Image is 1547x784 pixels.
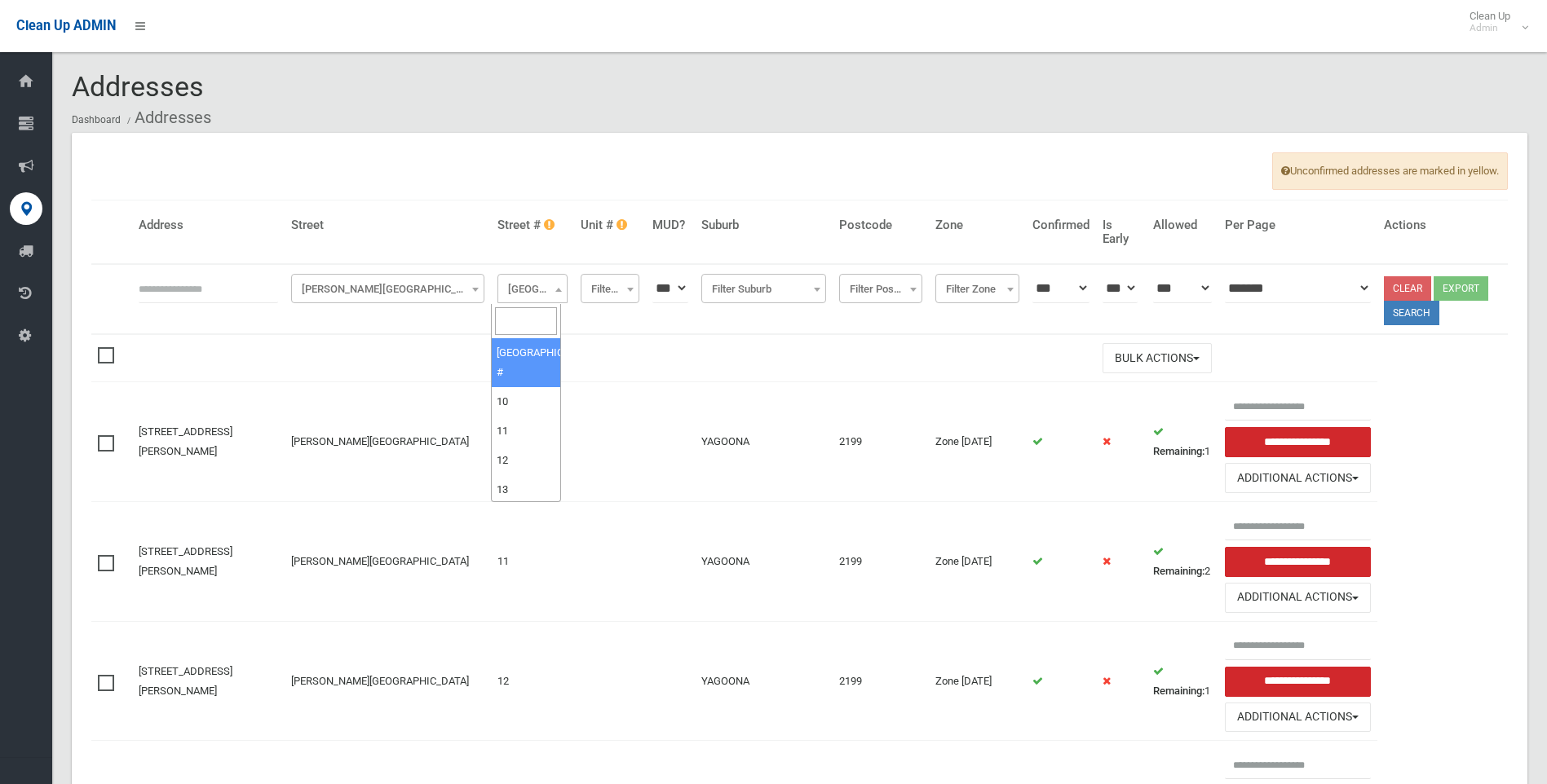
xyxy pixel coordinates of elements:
h4: MUD? [652,218,688,232]
span: Filter Postcode [839,274,922,303]
button: Additional Actions [1225,463,1372,493]
span: Wilkins Street (YAGOONA) [291,274,485,303]
td: [PERSON_NAME][GEOGRAPHIC_DATA] [285,621,492,741]
td: 2199 [833,621,929,741]
a: [STREET_ADDRESS][PERSON_NAME] [139,665,232,697]
span: Clean Up ADMIN [16,18,116,33]
li: 13 [492,475,560,504]
button: Additional Actions [1225,583,1372,613]
button: Search [1384,301,1439,325]
td: [PERSON_NAME][GEOGRAPHIC_DATA] [285,382,492,502]
span: Filter Postcode [843,278,918,301]
span: Clean Up [1461,10,1527,34]
span: Filter Suburb [701,274,826,303]
td: 2 [1147,502,1218,622]
td: Zone [DATE] [929,382,1026,502]
td: [PERSON_NAME][GEOGRAPHIC_DATA] [285,502,492,622]
h4: Postcode [839,218,922,232]
td: Zone [DATE] [929,502,1026,622]
h4: Actions [1384,218,1501,232]
td: YAGOONA [695,502,833,622]
td: 2199 [833,502,929,622]
td: 12 [491,621,574,741]
span: Filter Street # [502,278,564,301]
td: 1 [1147,382,1218,502]
strong: Remaining: [1153,445,1204,457]
span: Filter Suburb [705,278,822,301]
li: [GEOGRAPHIC_DATA] # [492,338,560,387]
h4: Zone [935,218,1019,232]
span: Filter Unit # [581,274,639,303]
span: Wilkins Street (YAGOONA) [295,278,481,301]
td: YAGOONA [695,621,833,741]
strong: Remaining: [1153,565,1204,577]
li: Addresses [123,103,211,133]
span: Filter Street # [497,274,568,303]
h4: Confirmed [1032,218,1090,232]
span: Filter Unit # [585,278,635,301]
strong: Remaining: [1153,685,1204,697]
td: Zone [DATE] [929,621,1026,741]
h4: Is Early [1103,218,1140,245]
li: 11 [492,416,560,446]
td: 2199 [833,382,929,502]
small: Admin [1470,22,1510,34]
span: Filter Zone [935,274,1019,303]
h4: Street # [497,218,568,232]
td: YAGOONA [695,382,833,502]
h4: Suburb [701,218,826,232]
a: [STREET_ADDRESS][PERSON_NAME] [139,545,232,577]
h4: Street [291,218,485,232]
a: Dashboard [72,114,121,126]
td: 11 [491,502,574,622]
button: Additional Actions [1225,703,1372,733]
h4: Per Page [1225,218,1372,232]
li: 10 [492,387,560,416]
a: [STREET_ADDRESS][PERSON_NAME] [139,425,232,457]
span: Unconfirmed addresses are marked in yellow. [1272,152,1508,190]
button: Bulk Actions [1103,343,1212,373]
a: Clear [1384,276,1431,301]
span: Addresses [72,70,204,103]
td: 1 [1147,621,1218,741]
h4: Address [139,218,278,232]
h4: Unit # [581,218,639,232]
span: Filter Zone [939,278,1015,301]
h4: Allowed [1153,218,1212,232]
li: 12 [492,446,560,475]
button: Export [1434,276,1488,301]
